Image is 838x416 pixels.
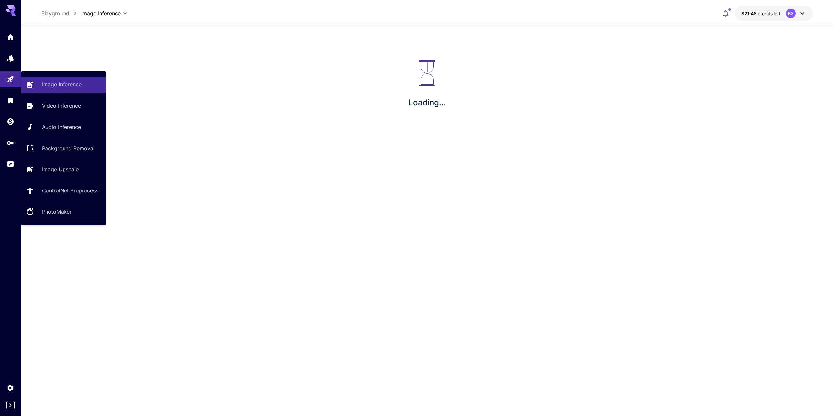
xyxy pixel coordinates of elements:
[42,144,95,152] p: Background Removal
[741,10,781,17] div: $21.4769
[21,98,106,114] a: Video Inference
[7,54,14,62] div: Models
[42,81,82,88] p: Image Inference
[409,97,446,109] p: Loading...
[7,33,14,41] div: Home
[735,6,813,21] button: $21.4769
[81,9,121,17] span: Image Inference
[21,183,106,199] a: ControlNet Preprocess
[21,161,106,177] a: Image Upscale
[6,401,15,409] button: Expand sidebar
[758,11,781,16] span: credits left
[21,140,106,156] a: Background Removal
[21,119,106,135] a: Audio Inference
[42,102,81,110] p: Video Inference
[786,9,796,18] div: KS
[42,165,79,173] p: Image Upscale
[741,11,758,16] span: $21.48
[42,187,98,194] p: ControlNet Preprocess
[42,208,72,216] p: PhotoMaker
[21,204,106,220] a: PhotoMaker
[7,75,14,83] div: Playground
[41,9,69,17] p: Playground
[7,160,14,168] div: Usage
[42,123,81,131] p: Audio Inference
[7,139,14,147] div: API Keys
[21,77,106,93] a: Image Inference
[7,384,14,392] div: Settings
[7,118,14,126] div: Wallet
[41,9,81,17] nav: breadcrumb
[7,96,14,104] div: Library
